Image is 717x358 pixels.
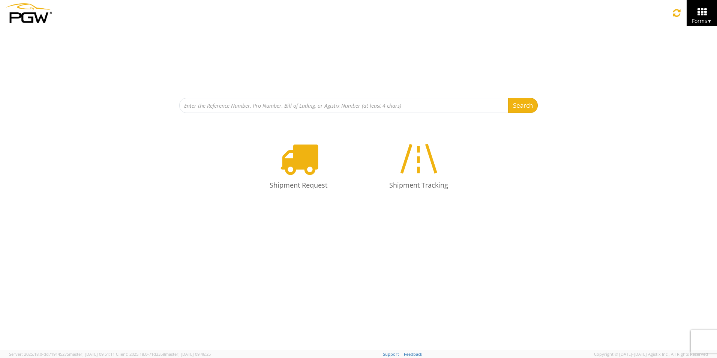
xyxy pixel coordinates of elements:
[9,351,115,357] span: Server: 2025.18.0-dd719145275
[692,17,712,24] span: Forms
[404,351,422,357] a: Feedback
[707,18,712,24] span: ▼
[508,98,538,113] button: Search
[362,132,475,200] a: Shipment Tracking
[242,132,355,200] a: Shipment Request
[383,351,399,357] a: Support
[179,98,508,113] input: Enter the Reference Number, Pro Number, Bill of Lading, or Agistix Number (at least 4 chars)
[370,182,467,189] h4: Shipment Tracking
[116,351,211,357] span: Client: 2025.18.0-71d3358
[250,182,347,189] h4: Shipment Request
[69,351,115,357] span: master, [DATE] 09:51:11
[165,351,211,357] span: master, [DATE] 09:46:25
[594,351,708,357] span: Copyright © [DATE]-[DATE] Agistix Inc., All Rights Reserved
[6,3,52,23] img: pgw-form-logo-1aaa8060b1cc70fad034.png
